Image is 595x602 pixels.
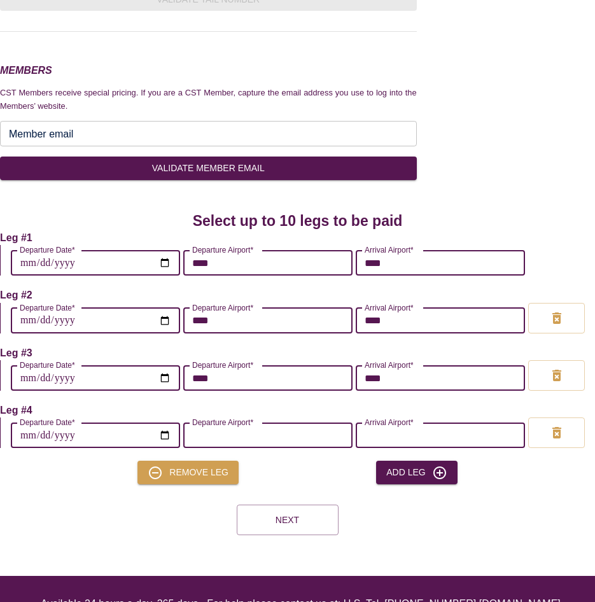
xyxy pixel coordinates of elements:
[192,244,253,255] label: Departure Airport*
[20,244,75,255] label: Departure Date*
[20,360,75,370] label: Departure Date*
[192,302,253,313] label: Departure Airport*
[376,461,457,484] button: Add Leg
[365,244,414,255] label: Arrival Airport*
[365,302,414,313] label: Arrival Airport*
[237,505,339,535] button: Next
[137,461,239,484] button: Remove leg
[365,417,414,428] label: Arrival Airport*
[192,360,253,370] label: Departure Airport*
[193,211,403,231] h4: Select up to 10 legs to be paid
[20,417,75,428] label: Departure Date*
[20,302,75,313] label: Departure Date*
[365,360,414,370] label: Arrival Airport*
[192,417,253,428] label: Departure Airport*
